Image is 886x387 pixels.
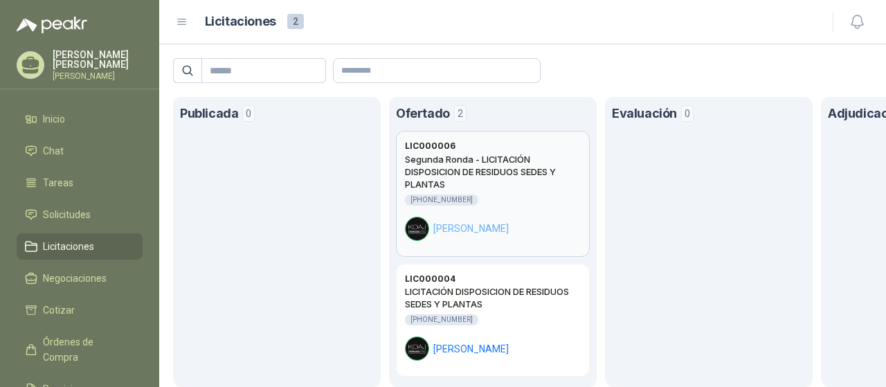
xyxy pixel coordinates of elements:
a: Cotizar [17,297,143,323]
a: Inicio [17,106,143,132]
span: 2 [287,14,304,29]
a: LIC000006Segunda Ronda - LICITACIÓN DISPOSICION DE RESIDUOS SEDES Y PLANTAS[PHONE_NUMBER]Company ... [396,131,590,257]
h3: LIC000006 [405,140,455,153]
a: LIC000004LICITACIÓN DISPOSICION DE RESIDUOS SEDES Y PLANTAS[PHONE_NUMBER]Company Logo[PERSON_NAME] [396,264,590,377]
h1: Ofertado [396,104,450,124]
a: Chat [17,138,143,164]
span: 0 [681,105,694,122]
div: [PHONE_NUMBER] [405,195,478,206]
h2: Segunda Ronda - LICITACIÓN DISPOSICION DE RESIDUOS SEDES Y PLANTAS [405,153,581,190]
h1: Publicada [180,104,238,124]
span: [PERSON_NAME] [433,221,509,236]
a: Licitaciones [17,233,143,260]
span: [PERSON_NAME] [433,341,509,357]
span: Inicio [43,111,65,127]
span: Cotizar [43,303,75,318]
p: [PERSON_NAME] [53,72,143,80]
p: [PERSON_NAME] [PERSON_NAME] [53,50,143,69]
h2: LICITACIÓN DISPOSICION DE RESIDUOS SEDES Y PLANTAS [405,285,581,310]
img: Logo peakr [17,17,87,33]
a: Solicitudes [17,201,143,228]
span: Negociaciones [43,271,107,286]
img: Company Logo [406,337,428,360]
span: Licitaciones [43,239,94,254]
h3: LIC000004 [405,273,455,286]
span: 2 [454,105,467,122]
img: Company Logo [406,217,428,240]
span: Solicitudes [43,207,91,222]
span: 0 [242,105,255,122]
a: Negociaciones [17,265,143,291]
span: Tareas [43,175,73,190]
div: [PHONE_NUMBER] [405,314,478,325]
h1: Evaluación [612,104,677,124]
span: Órdenes de Compra [43,334,129,365]
span: Chat [43,143,64,159]
a: Órdenes de Compra [17,329,143,370]
h1: Licitaciones [205,12,276,32]
a: Tareas [17,170,143,196]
